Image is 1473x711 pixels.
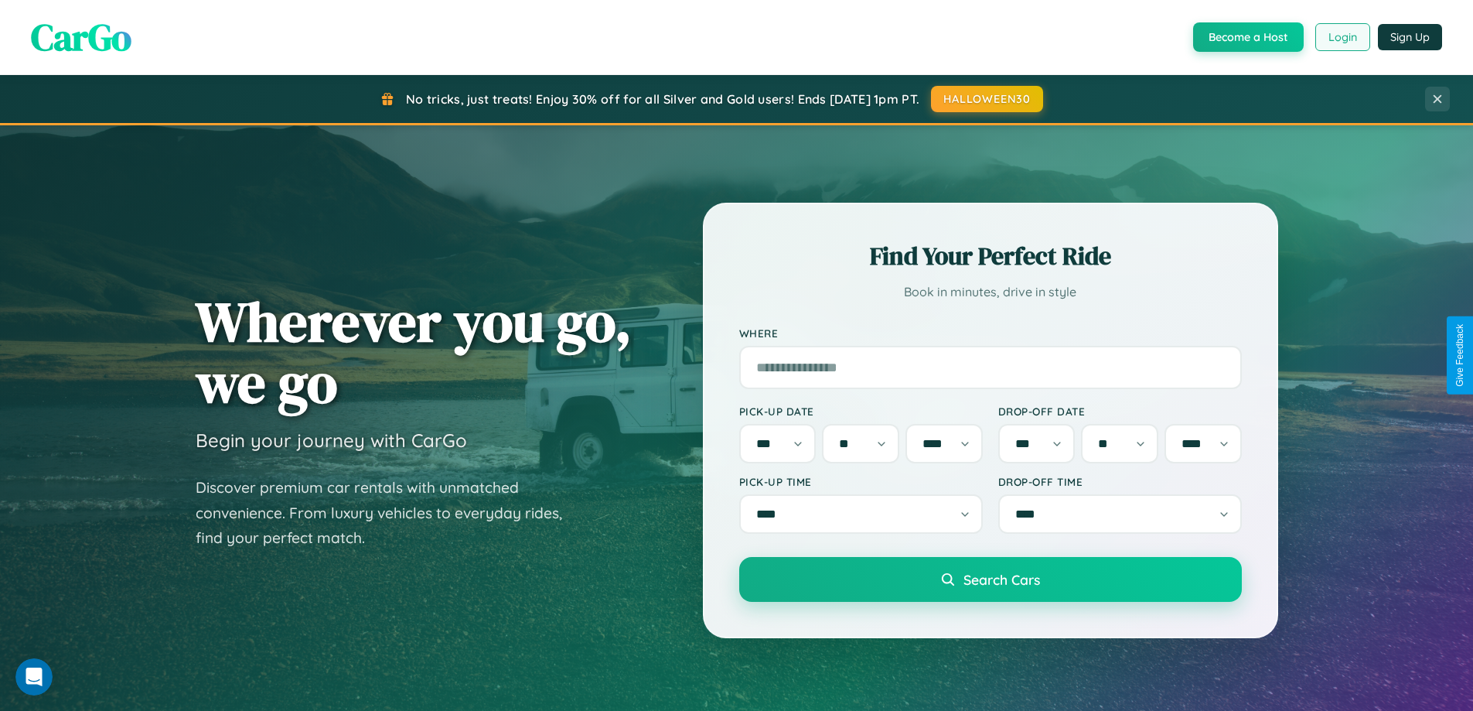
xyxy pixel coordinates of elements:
[739,405,983,418] label: Pick-up Date
[406,91,919,107] span: No tricks, just treats! Enjoy 30% off for all Silver and Gold users! Ends [DATE] 1pm PT.
[31,12,131,63] span: CarGo
[15,658,53,696] iframe: Intercom live chat
[196,429,467,452] h3: Begin your journey with CarGo
[196,291,632,413] h1: Wherever you go, we go
[998,475,1242,488] label: Drop-off Time
[1193,22,1304,52] button: Become a Host
[196,475,582,551] p: Discover premium car rentals with unmatched convenience. From luxury vehicles to everyday rides, ...
[739,326,1242,340] label: Where
[739,557,1242,602] button: Search Cars
[739,281,1242,303] p: Book in minutes, drive in style
[1378,24,1442,50] button: Sign Up
[739,475,983,488] label: Pick-up Time
[963,571,1040,588] span: Search Cars
[931,86,1043,112] button: HALLOWEEN30
[1454,324,1465,387] div: Give Feedback
[998,405,1242,418] label: Drop-off Date
[739,239,1242,273] h2: Find Your Perfect Ride
[1315,23,1370,51] button: Login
